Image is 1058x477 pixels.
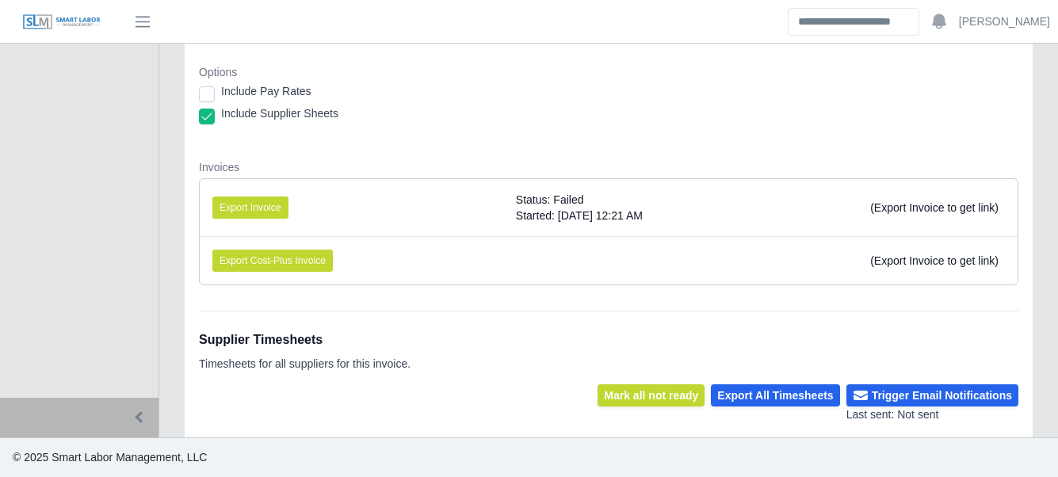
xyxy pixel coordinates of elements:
[516,208,643,223] div: Started: [DATE] 12:21 AM
[516,192,584,208] span: Status: Failed
[22,13,101,31] img: SLM Logo
[711,384,839,406] button: Export All Timesheets
[199,64,1018,80] dt: Options
[199,356,411,372] p: Timesheets for all suppliers for this invoice.
[212,250,333,272] button: Export Cost-Plus Invoice
[221,83,311,99] label: Include Pay Rates
[846,384,1018,406] button: Trigger Email Notifications
[598,384,705,406] button: Mark all not ready
[199,159,1018,175] dt: Invoices
[788,8,919,36] input: Search
[870,254,999,267] span: (Export Invoice to get link)
[212,197,288,219] button: Export Invoice
[870,201,999,214] span: (Export Invoice to get link)
[959,13,1050,30] a: [PERSON_NAME]
[221,105,338,121] label: Include Supplier Sheets
[199,330,411,349] h1: Supplier Timesheets
[13,451,207,464] span: © 2025 Smart Labor Management, LLC
[846,406,1018,423] div: Last sent: Not sent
